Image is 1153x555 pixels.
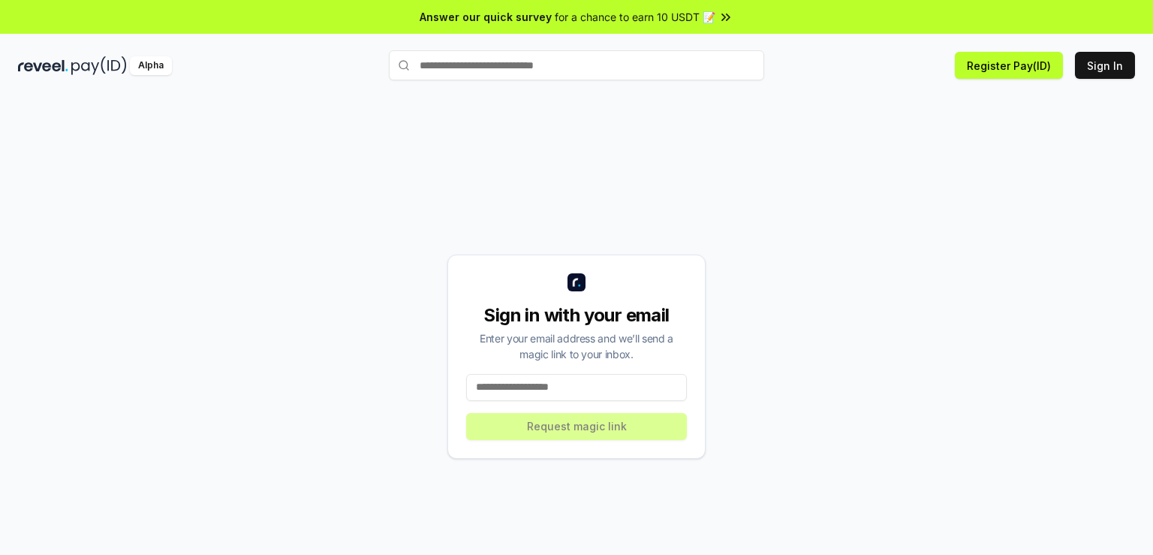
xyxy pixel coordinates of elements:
[955,52,1063,79] button: Register Pay(ID)
[420,9,552,25] span: Answer our quick survey
[1075,52,1135,79] button: Sign In
[466,330,687,362] div: Enter your email address and we’ll send a magic link to your inbox.
[18,56,68,75] img: reveel_dark
[567,273,586,291] img: logo_small
[466,303,687,327] div: Sign in with your email
[555,9,715,25] span: for a chance to earn 10 USDT 📝
[71,56,127,75] img: pay_id
[130,56,172,75] div: Alpha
